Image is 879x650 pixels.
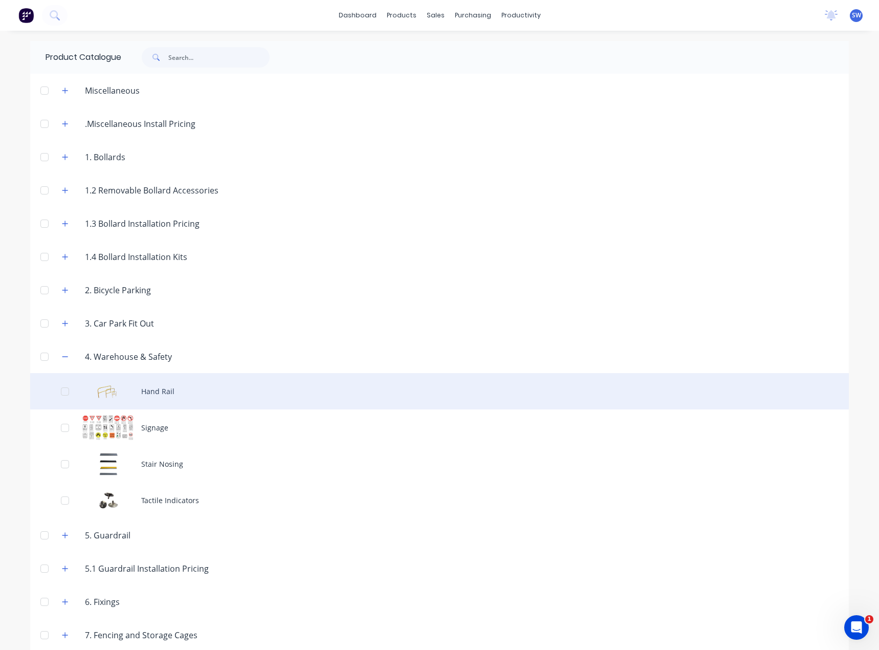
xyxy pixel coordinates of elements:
[77,596,128,608] div: 6. Fixings
[18,8,34,23] img: Factory
[77,351,180,363] div: 4. Warehouse & Safety
[77,118,204,130] div: .Miscellaneous Install Pricing
[77,218,208,230] div: 1.3 Bollard Installation Pricing
[30,446,849,482] div: Stair NosingStair Nosing
[77,151,134,163] div: 1. Bollards
[865,615,873,623] span: 1
[77,251,195,263] div: 1.4 Bollard Installation Kits
[334,8,382,23] a: dashboard
[77,317,162,330] div: 3. Car Park Fit Out
[30,409,849,446] div: SignageSignage
[450,8,496,23] div: purchasing
[496,8,546,23] div: productivity
[77,562,217,575] div: 5.1 Guardrail Installation Pricing
[168,47,270,68] input: Search...
[77,529,139,541] div: 5. Guardrail
[30,482,849,518] div: Tactile Indicators Tactile Indicators
[30,41,121,74] div: Product Catalogue
[77,84,148,97] div: Miscellaneous
[30,373,849,409] div: Hand RailHand Rail
[77,284,159,296] div: 2. Bicycle Parking
[852,11,861,20] span: SW
[844,615,869,640] iframe: Intercom live chat
[77,629,206,641] div: 7. Fencing and Storage Cages
[422,8,450,23] div: sales
[77,184,227,197] div: 1.2 Removable Bollard Accessories
[382,8,422,23] div: products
